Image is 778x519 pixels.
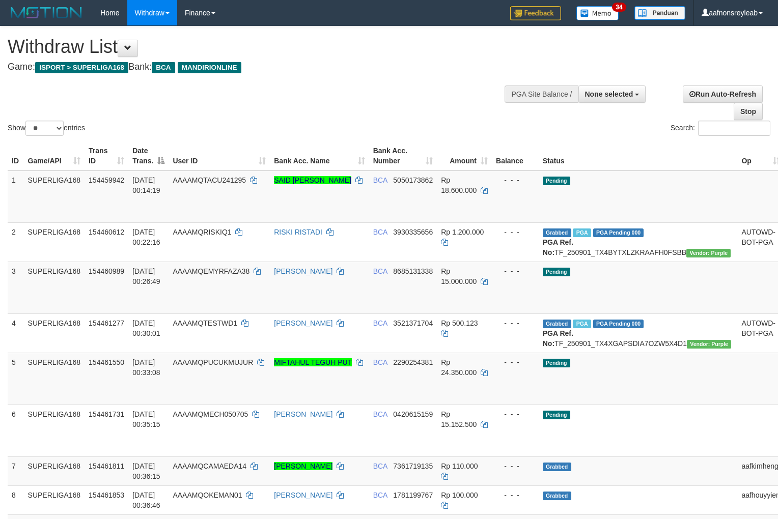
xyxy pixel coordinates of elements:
[8,5,85,20] img: MOTION_logo.png
[373,228,387,236] span: BCA
[132,410,160,428] span: [DATE] 00:35:15
[634,6,685,20] img: panduan.png
[441,462,478,470] span: Rp 110.000
[173,358,253,366] span: AAAAMQPUCUKMUJUR
[441,358,477,377] span: Rp 24.350.000
[543,329,573,348] b: PGA Ref. No:
[24,170,85,223] td: SUPERLIGA168
[393,491,433,499] span: Copy 1781199767 to clipboard
[85,141,128,170] th: Trans ID: activate to sort column ascending
[496,409,535,419] div: - - -
[8,353,24,405] td: 5
[578,85,646,103] button: None selected
[393,358,433,366] span: Copy 2290254381 to clipboard
[89,267,124,275] span: 154460989
[543,228,571,237] span: Grabbed
[8,37,509,57] h1: Withdraw List
[369,141,437,170] th: Bank Acc. Number: activate to sort column ascending
[274,358,352,366] a: MIFTAHUL TEGUH PUT
[496,318,535,328] div: - - -
[132,358,160,377] span: [DATE] 00:33:08
[373,491,387,499] span: BCA
[8,313,24,353] td: 4
[8,456,24,485] td: 7
[543,268,570,276] span: Pending
[373,410,387,418] span: BCA
[173,319,237,327] span: AAAAMQTESTWD1
[274,410,332,418] a: [PERSON_NAME]
[24,313,85,353] td: SUPERLIGA168
[441,176,477,194] span: Rp 18.600.000
[274,228,322,236] a: RISKI RISTADI
[373,358,387,366] span: BCA
[573,228,591,237] span: Marked by aafnonsreyleab
[89,176,124,184] span: 154459942
[24,141,85,170] th: Game/API: activate to sort column ascending
[173,491,242,499] span: AAAAMQOKEMAN01
[132,491,160,509] span: [DATE] 00:36:46
[173,267,249,275] span: AAAAMQEMYRFAZA38
[8,141,24,170] th: ID
[671,121,770,136] label: Search:
[8,62,509,72] h4: Game: Bank:
[178,62,241,73] span: MANDIRIONLINE
[89,462,124,470] span: 154461811
[612,3,626,12] span: 34
[8,222,24,262] td: 2
[373,319,387,327] span: BCA
[593,320,644,328] span: PGA Pending
[492,141,539,170] th: Balance
[393,267,433,275] span: Copy 8685131338 to clipboard
[698,121,770,136] input: Search:
[132,462,160,480] span: [DATE] 00:36:15
[152,62,175,73] span: BCA
[573,320,591,328] span: Marked by aafmaleo
[505,85,578,103] div: PGA Site Balance /
[8,405,24,456] td: 6
[373,176,387,184] span: BCA
[132,228,160,246] span: [DATE] 00:22:16
[173,410,248,418] span: AAAAMQMECH050705
[543,359,570,367] span: Pending
[373,462,387,470] span: BCA
[496,490,535,500] div: - - -
[8,485,24,514] td: 8
[24,485,85,514] td: SUPERLIGA168
[24,262,85,313] td: SUPERLIGA168
[8,170,24,223] td: 1
[441,267,477,285] span: Rp 15.000.000
[393,176,433,184] span: Copy 5050173862 to clipboard
[89,358,124,366] span: 154461550
[132,176,160,194] span: [DATE] 00:14:19
[496,266,535,276] div: - - -
[89,491,124,499] span: 154461853
[25,121,64,136] select: Showentries
[686,249,731,257] span: Vendor URL: https://trx4.1velocity.biz
[683,85,763,103] a: Run Auto-Refresh
[543,238,573,256] b: PGA Ref. No:
[270,141,369,170] th: Bank Acc. Name: activate to sort column ascending
[132,319,160,337] span: [DATE] 00:30:01
[8,262,24,313] td: 3
[539,222,738,262] td: TF_250901_TX4BYTXLZKRAAFH0FSBB
[734,103,763,120] a: Stop
[496,357,535,367] div: - - -
[593,228,644,237] span: PGA Pending
[543,463,571,471] span: Grabbed
[89,228,124,236] span: 154460612
[441,319,478,327] span: Rp 500.123
[128,141,169,170] th: Date Trans.: activate to sort column descending
[441,410,477,428] span: Rp 15.152.500
[173,228,231,236] span: AAAAMQRISKIQ1
[274,491,332,499] a: [PERSON_NAME]
[24,222,85,262] td: SUPERLIGA168
[132,267,160,285] span: [DATE] 00:26:49
[441,228,484,236] span: Rp 1.200.000
[496,175,535,185] div: - - -
[24,456,85,485] td: SUPERLIGA168
[576,6,619,20] img: Button%20Memo.svg
[173,462,246,470] span: AAAAMQCAMAEDA14
[510,6,561,20] img: Feedback.jpg
[274,176,351,184] a: SAID [PERSON_NAME]
[393,319,433,327] span: Copy 3521371704 to clipboard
